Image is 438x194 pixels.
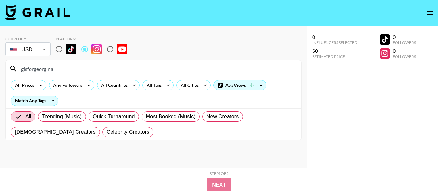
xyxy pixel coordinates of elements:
img: TikTok [66,44,76,54]
div: Followers [393,40,416,45]
div: Any Followers [49,80,84,90]
div: 0 [393,48,416,54]
span: Trending (Music) [42,113,82,120]
div: Influencers Selected [312,40,357,45]
button: open drawer [424,6,437,19]
img: Instagram [91,44,102,54]
div: 0 [393,34,416,40]
input: Search by User Name [17,63,297,74]
span: New Creators [207,113,239,120]
span: Celebrity Creators [107,128,149,136]
span: Quick Turnaround [93,113,135,120]
div: Step 1 of 2 [210,171,229,176]
div: $0 [312,48,357,54]
iframe: Drift Widget Chat Controller [406,162,430,186]
div: Currency [5,36,51,41]
div: All Countries [97,80,129,90]
img: YouTube [117,44,127,54]
div: Followers [393,54,416,59]
span: Most Booked (Music) [146,113,195,120]
img: Grail Talent [5,5,70,20]
button: Next [207,178,231,191]
div: All Cities [177,80,200,90]
div: USD [6,44,49,55]
div: All Tags [143,80,163,90]
div: Match Any Tags [11,96,58,106]
div: All Prices [11,80,36,90]
span: [DEMOGRAPHIC_DATA] Creators [15,128,96,136]
span: All [25,113,31,120]
div: Estimated Price [312,54,357,59]
div: 0 [312,34,357,40]
div: Avg Views [214,80,266,90]
div: Platform [56,36,133,41]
